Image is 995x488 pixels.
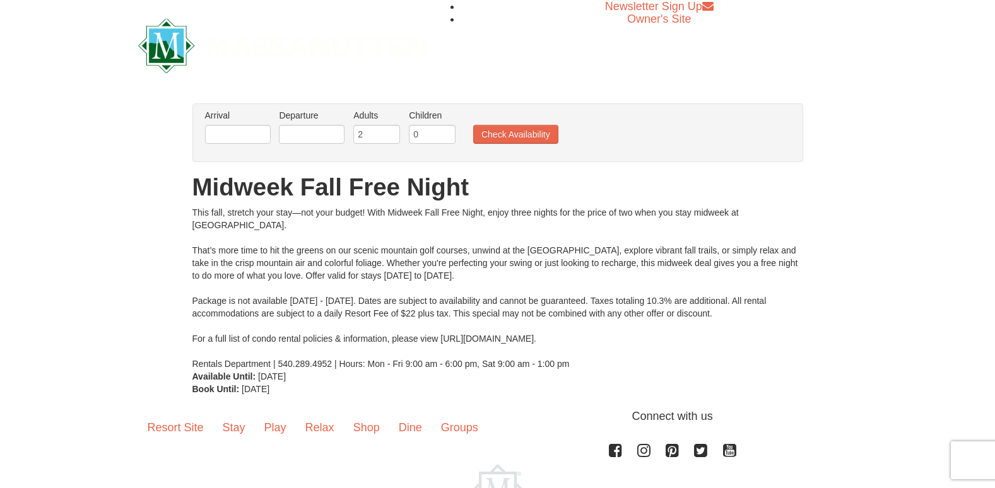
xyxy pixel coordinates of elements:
div: This fall, stretch your stay—not your budget! With Midweek Fall Free Night, enjoy three nights fo... [192,206,803,370]
button: Check Availability [473,125,558,144]
h1: Midweek Fall Free Night [192,175,803,200]
span: [DATE] [242,384,269,394]
a: Relax [296,408,344,447]
strong: Book Until: [192,384,240,394]
a: Dine [389,408,432,447]
a: Play [255,408,296,447]
strong: Available Until: [192,371,256,381]
img: Massanutten Resort Logo [138,18,427,73]
a: Resort Site [138,408,213,447]
a: Massanutten Resort [138,29,427,59]
a: Stay [213,408,255,447]
a: Shop [344,408,389,447]
span: [DATE] [258,371,286,381]
a: Owner's Site [627,13,691,25]
label: Children [409,109,456,122]
label: Departure [279,109,344,122]
a: Groups [432,408,488,447]
label: Adults [353,109,400,122]
label: Arrival [205,109,271,122]
p: Connect with us [138,408,857,425]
